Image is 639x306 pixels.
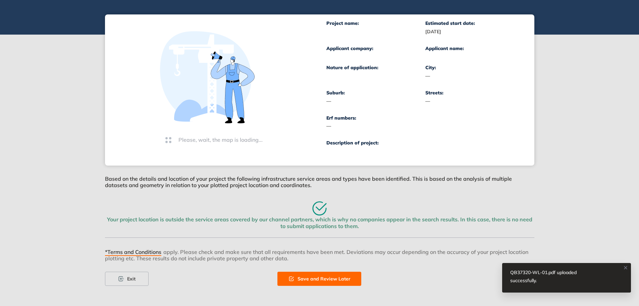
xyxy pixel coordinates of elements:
div: Based on the details and location of your project the following infrastructure service areas and ... [105,166,534,192]
div: QB37320-WL-01.pdf uploaded successfully. [510,268,606,285]
div: Erf numbers: [326,115,425,121]
div: Project name: [326,20,425,26]
img: placeholder [160,31,255,123]
div: — [425,98,524,104]
div: Nature of application: [326,65,425,71]
span: Please, wait, the map is loading... [178,137,263,145]
div: — [326,98,425,104]
button: Exit [105,272,149,286]
div: Estimated start date: [425,20,524,26]
div: — [326,123,425,129]
div: apply. Please check and make sure that all requirements have been met. Deviations may occur depen... [105,249,534,272]
div: Your project location is outside the service areas covered by our channel partners, which is why ... [105,216,534,229]
span: Save and Review Later [298,275,351,282]
button: *Terms and Conditions [105,249,163,253]
div: — [425,73,524,79]
span: *Terms and Conditions [105,249,161,256]
div: Applicant name: [425,46,524,51]
div: Suburb: [326,90,425,96]
div: Streets: [425,90,524,96]
div: Description of project: [326,140,524,146]
button: Save and Review Later [277,272,361,286]
div: Applicant company: [326,46,425,51]
div: [DATE] [425,29,524,35]
div: City: [425,65,524,71]
span: Exit [127,275,136,282]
